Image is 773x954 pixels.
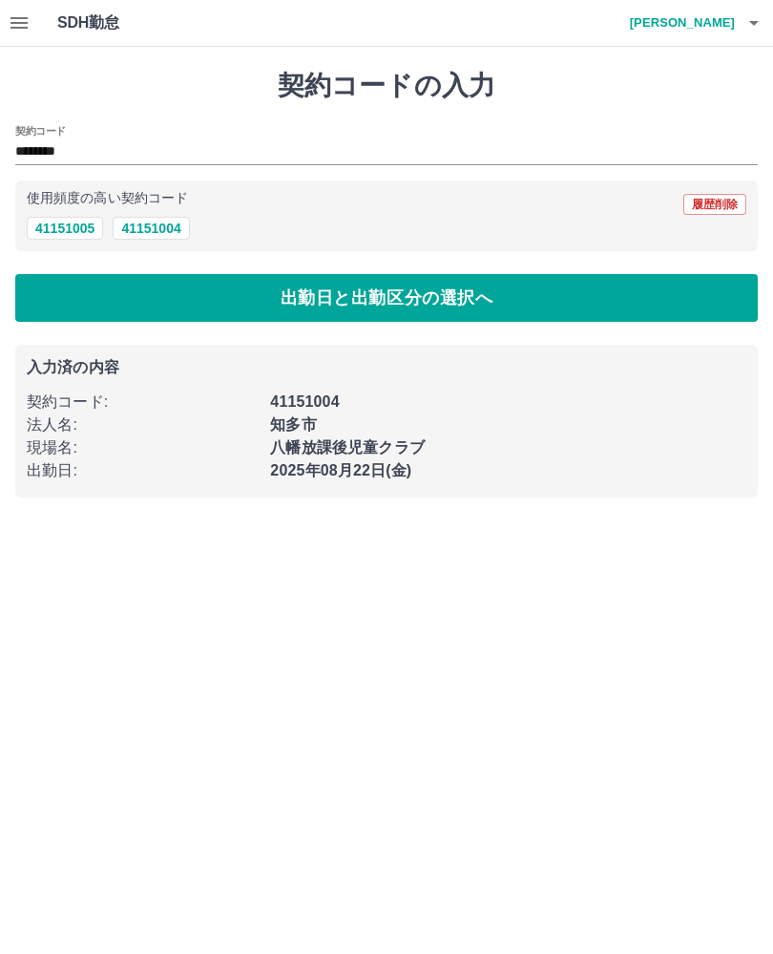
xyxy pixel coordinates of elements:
[27,217,103,240] button: 41151005
[27,360,746,375] p: 入力済の内容
[15,274,758,322] button: 出勤日と出勤区分の選択へ
[15,123,66,138] h2: 契約コード
[270,393,339,410] b: 41151004
[270,416,316,433] b: 知多市
[113,217,189,240] button: 41151004
[15,70,758,102] h1: 契約コードの入力
[270,462,411,478] b: 2025年08月22日(金)
[27,192,188,205] p: 使用頻度の高い契約コード
[683,194,746,215] button: 履歴削除
[27,391,259,413] p: 契約コード :
[270,439,425,456] b: 八幡放課後児童クラブ
[27,459,259,482] p: 出勤日 :
[27,436,259,459] p: 現場名 :
[27,413,259,436] p: 法人名 :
